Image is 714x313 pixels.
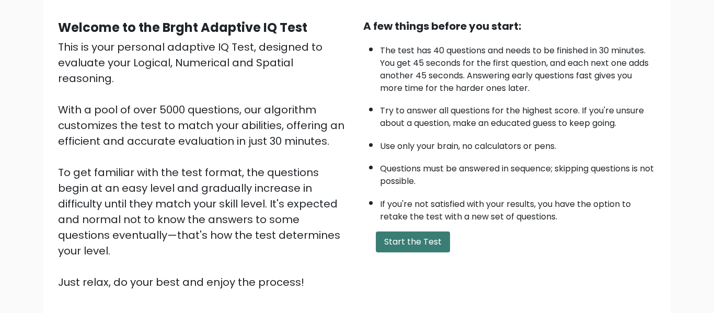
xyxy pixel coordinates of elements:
[380,193,656,223] li: If you're not satisfied with your results, you have the option to retake the test with a new set ...
[376,231,450,252] button: Start the Test
[58,19,307,36] b: Welcome to the Brght Adaptive IQ Test
[380,135,656,153] li: Use only your brain, no calculators or pens.
[380,99,656,130] li: Try to answer all questions for the highest score. If you're unsure about a question, make an edu...
[380,157,656,188] li: Questions must be answered in sequence; skipping questions is not possible.
[363,18,656,34] div: A few things before you start:
[380,39,656,95] li: The test has 40 questions and needs to be finished in 30 minutes. You get 45 seconds for the firs...
[58,39,351,290] div: This is your personal adaptive IQ Test, designed to evaluate your Logical, Numerical and Spatial ...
